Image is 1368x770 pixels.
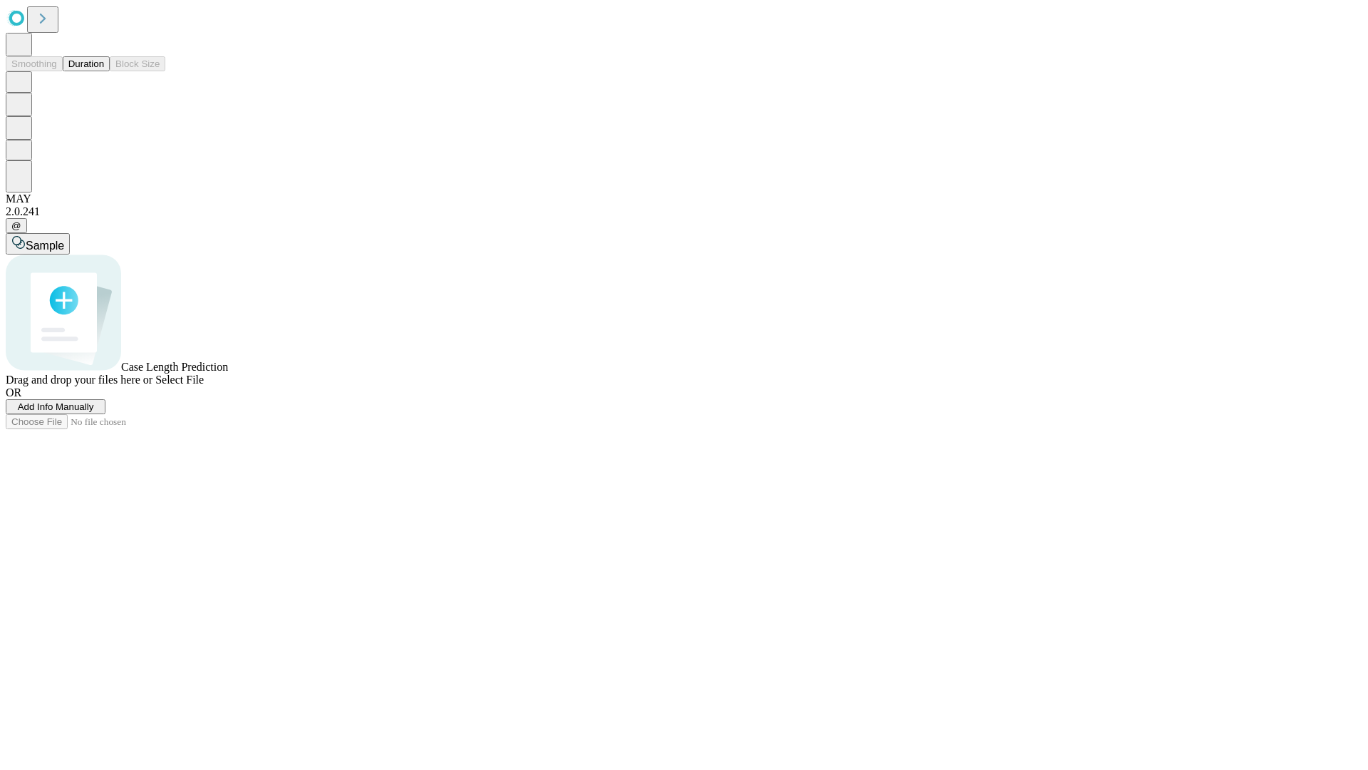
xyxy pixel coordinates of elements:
[6,56,63,71] button: Smoothing
[121,361,228,373] span: Case Length Prediction
[110,56,165,71] button: Block Size
[6,192,1362,205] div: MAY
[6,386,21,399] span: OR
[18,401,94,412] span: Add Info Manually
[155,374,204,386] span: Select File
[11,220,21,231] span: @
[6,205,1362,218] div: 2.0.241
[63,56,110,71] button: Duration
[6,233,70,255] button: Sample
[6,399,105,414] button: Add Info Manually
[26,240,64,252] span: Sample
[6,374,152,386] span: Drag and drop your files here or
[6,218,27,233] button: @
